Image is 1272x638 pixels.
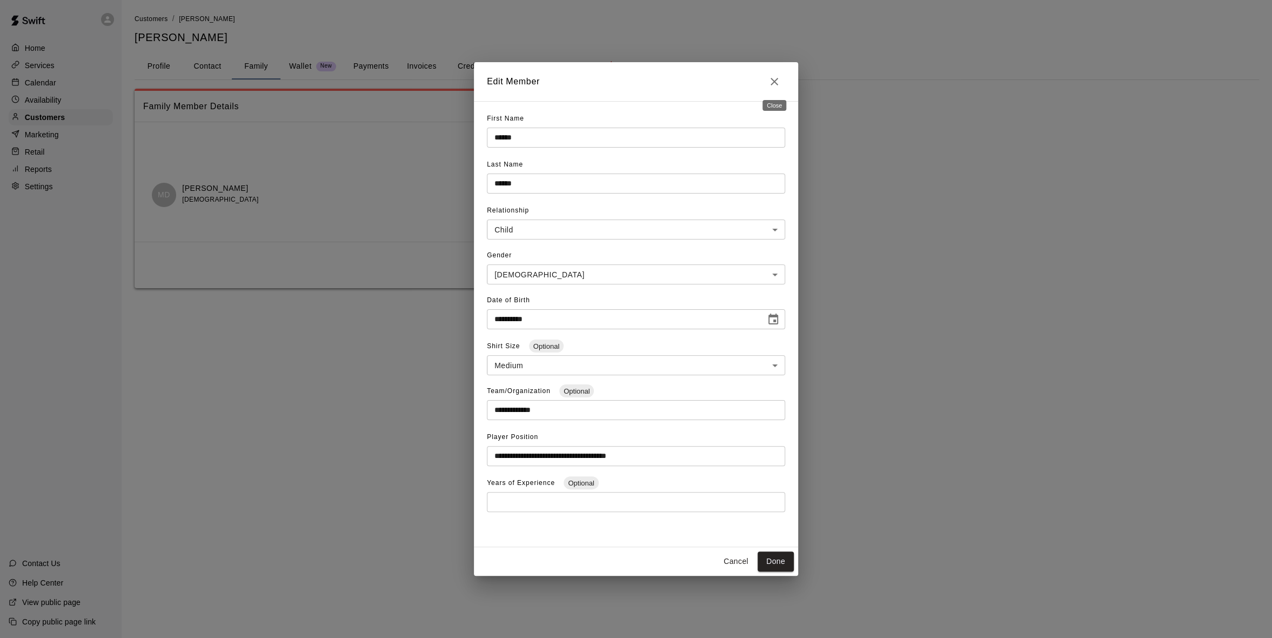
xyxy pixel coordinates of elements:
span: Team/Organization [487,387,553,395]
span: Shirt Size [487,342,523,350]
button: Close [764,71,785,92]
div: [DEMOGRAPHIC_DATA] [487,264,785,284]
span: Years of Experience [487,479,557,487]
div: Medium [487,355,785,375]
span: Optional [529,342,564,350]
span: Optional [564,479,598,487]
span: Optional [559,387,594,395]
span: Gender [487,251,512,259]
span: Player Position [487,433,538,441]
div: Child [487,220,785,240]
span: Last Name [487,161,523,168]
span: Relationship [487,207,529,214]
button: Done [758,551,794,571]
span: First Name [487,115,524,122]
button: Cancel [719,551,753,571]
h2: Edit Member [474,62,798,101]
span: Date of Birth [487,296,530,304]
div: Close [762,100,786,111]
button: Choose date, selected date is Jul 2, 2014 [762,309,784,330]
